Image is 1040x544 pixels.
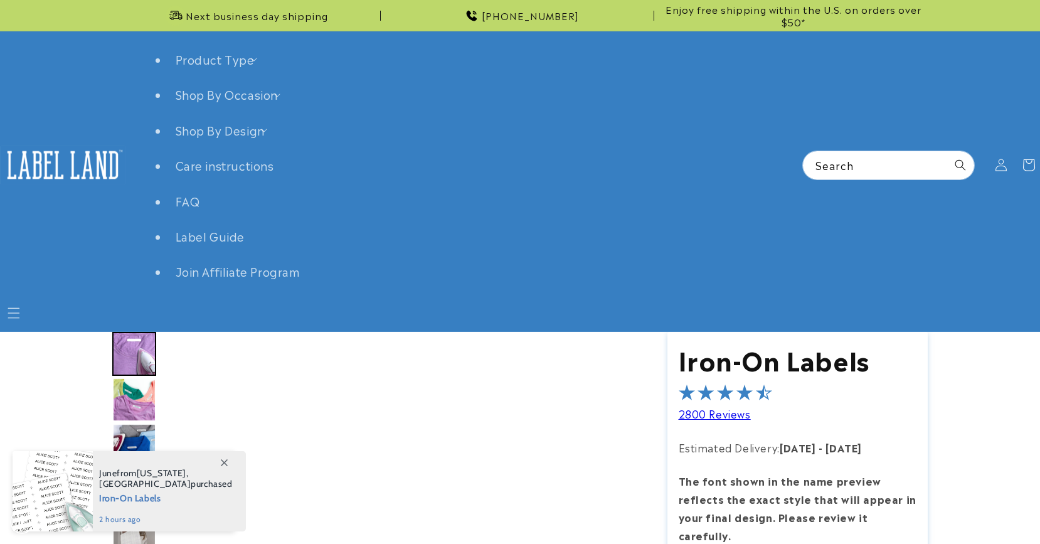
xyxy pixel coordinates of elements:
a: FAQ [168,183,208,218]
button: Search [947,151,974,179]
span: FAQ [176,193,200,209]
span: Iron-On Labels [99,489,233,505]
a: Care instructions [168,147,282,183]
summary: Shop By Occasion [168,77,286,112]
div: Go to slide 3 [112,424,156,467]
span: Label Guide [176,228,245,244]
a: 2800 Reviews [679,406,751,421]
strong: The font shown in the name preview reflects the exact style that will appear in your final design... [679,473,916,542]
strong: [DATE] [825,440,862,455]
span: [PHONE_NUMBER] [482,9,579,22]
span: June [99,467,117,479]
a: Join Affiliate Program [168,253,308,289]
a: Shop By Design [176,122,265,138]
span: Enjoy free shipping within the U.S. on orders over $50* [659,3,928,28]
span: Next business day shipping [186,9,328,22]
a: Label Guide [168,218,253,253]
span: Join Affiliate Program [176,263,300,279]
span: from , purchased [99,468,233,489]
img: Iron on name labels ironed to shirt collar [112,424,156,467]
span: [GEOGRAPHIC_DATA] [99,478,191,489]
summary: Product Type [168,41,262,77]
span: Shop By Occasion [176,86,279,102]
h1: Iron-On Labels [679,343,917,375]
img: Iron on name tags ironed to a t-shirt [112,378,156,422]
div: Go to slide 1 [112,332,156,376]
span: 2 hours ago [99,514,233,525]
div: Go to slide 2 [112,378,156,422]
summary: Shop By Design [168,112,272,147]
a: Product Type [176,51,255,67]
span: [US_STATE] [137,467,186,479]
img: Iron on name label being ironed to shirt [112,332,156,376]
span: 4.5-star overall rating [679,388,773,403]
p: Estimated Delivery: [679,439,917,457]
span: Care instructions [176,157,274,173]
strong: - [819,440,823,455]
strong: [DATE] [780,440,816,455]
